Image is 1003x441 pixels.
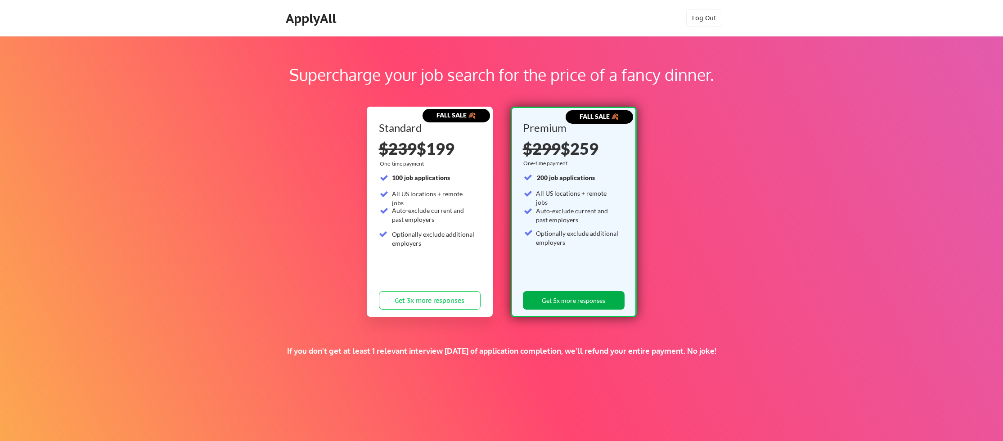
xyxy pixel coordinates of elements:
div: $259 [523,140,621,157]
strong: FALL SALE 🍂 [436,111,476,119]
div: Premium [523,122,621,133]
div: Optionally exclude additional employers [536,229,619,247]
div: ApplyAll [286,11,339,26]
button: Get 5x more responses [523,291,625,310]
div: All US locations + remote jobs [536,189,619,207]
div: One-time payment [380,160,427,167]
div: Auto-exclude current and past employers [536,207,619,224]
div: Optionally exclude additional employers [392,230,475,247]
strong: FALL SALE 🍂 [580,112,619,120]
strong: 100 job applications [392,174,450,181]
div: Standard [379,122,477,133]
div: All US locations + remote jobs [392,189,475,207]
s: $299 [523,139,561,158]
div: Supercharge your job search for the price of a fancy dinner. [58,63,945,87]
div: If you don't get at least 1 relevant interview [DATE] of application completion, we'll refund you... [156,346,847,356]
s: $239 [379,139,417,158]
div: Auto-exclude current and past employers [392,206,475,224]
strong: 200 job applications [537,174,595,181]
div: One-time payment [523,160,570,167]
button: Log Out [686,9,722,27]
button: Get 3x more responses [379,291,481,310]
div: $199 [379,140,481,157]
